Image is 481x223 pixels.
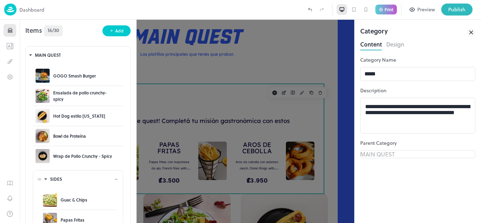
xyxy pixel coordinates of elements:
div: Guac & Chips [61,197,87,203]
button: Duplicate [287,68,296,78]
img: 1759353056596dsqx8qe7z95.jpg [266,122,295,160]
div: MAIN QUEST [29,47,127,64]
label: Redo (Ctrl + Y) [316,4,328,16]
p: Category Name [360,56,475,63]
div: SIDES [44,171,120,188]
span: Guac & Chips [40,122,83,135]
div: MAIN QUEST [35,52,121,58]
div: Ensalada de pollo crunchy-spicy [53,89,112,102]
div: SIDES [50,176,114,182]
div: Notifications [4,192,16,207]
img: item image [36,149,50,163]
button: Templates [4,39,16,52]
div: v 4.0.25 [20,11,35,17]
img: item image [36,69,50,83]
span: Items [25,25,42,36]
button: Add [102,25,131,36]
img: logo_orange.svg [11,11,17,17]
img: website_grey.svg [11,18,17,24]
p: Print [385,7,393,12]
div: Domain Overview [27,42,63,46]
div: Domain: [DOMAIN_NAME] [18,18,77,24]
button: Add [250,68,260,78]
span: Chips de tortilla, guacamole y [PERSON_NAME]. Tortilla chips, guacamole and [PERSON_NAME]. [41,140,85,163]
button: Preview [406,4,439,16]
button: Delete [296,68,305,78]
img: item image [43,193,57,207]
p: Description [360,87,475,94]
div: Wrap de Pollo Crunchy - Spicy [53,153,112,159]
span: Papas fritas con mayonesa de ajo. French fries with garlic mayo. [129,140,173,157]
button: Design [386,39,404,48]
span: 16/30 [48,26,59,34]
div: Hot Dog estilo [US_STATE] [53,113,105,119]
img: 1758927328462o5wz7brjtce.jpg [179,122,207,160]
img: logo-86c26b7e.jpg [4,4,17,16]
img: tab_domain_overview_orange.svg [19,41,25,47]
p: Dashboard [19,6,44,13]
p: SIDES [40,68,295,94]
img: item image [36,89,50,103]
img: 17594468892116plo9x56jra.png [90,122,119,160]
img: tab_keywords_by_traffic_grey.svg [70,41,76,47]
img: item image [36,129,50,143]
button: Items [4,24,16,37]
div: Add [115,27,124,34]
p: ¡Para quienes aman un side quest! Completá tu misión gastronómica con estos acompañamientos. [40,97,295,112]
img: item image [36,109,50,123]
div: Publish [448,6,466,13]
div: Preview [417,6,435,13]
span: Papas Fritas [127,122,171,135]
button: Edit [260,68,269,78]
div: Papas Fritas [61,217,85,223]
div: Bowl de Proteína [53,133,86,139]
span: Aros de cebolla con aderezo ranch. Onion Rings with Ranch dip. [216,140,260,157]
label: Undo (Ctrl + Z) [304,4,316,16]
div: Category [26,59,41,63]
span: ₡3.500 [139,157,160,164]
div: Keywords by Traffic [78,42,119,46]
button: Design [278,68,287,78]
button: Content [360,39,382,48]
p: MAIN QUEST [26,0,309,29]
button: Publish [441,4,473,16]
button: Settings [4,70,16,83]
button: Help [4,207,16,220]
p: Los platillos principales que tenés que probar. [26,32,309,37]
button: Design [4,55,16,68]
div: MAIN QUEST [360,150,395,158]
div: GOGO Smash Burger [53,73,96,79]
span: Aros de cebolla [215,122,259,135]
p: Parent Category [360,139,475,147]
button: Layout [269,68,278,78]
span: ₡3.950 [227,157,248,164]
span: ₡4.900 [51,157,72,164]
button: Guides [4,176,16,189]
div: Category [360,26,388,39]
